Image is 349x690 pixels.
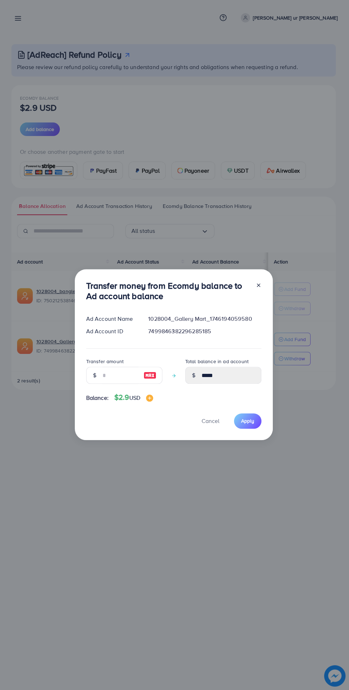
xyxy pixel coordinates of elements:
[129,394,140,402] span: USD
[142,315,267,323] div: 1028004_Gallery Mart_1746194059580
[86,358,124,365] label: Transfer amount
[142,327,267,335] div: 7499846382296285185
[202,417,219,425] span: Cancel
[146,394,153,402] img: image
[80,327,143,335] div: Ad Account ID
[185,358,249,365] label: Total balance in ad account
[86,394,109,402] span: Balance:
[234,413,261,429] button: Apply
[86,281,250,301] h3: Transfer money from Ecomdy balance to Ad account balance
[144,371,156,380] img: image
[241,417,254,424] span: Apply
[193,413,228,429] button: Cancel
[114,393,153,402] h4: $2.9
[80,315,143,323] div: Ad Account Name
